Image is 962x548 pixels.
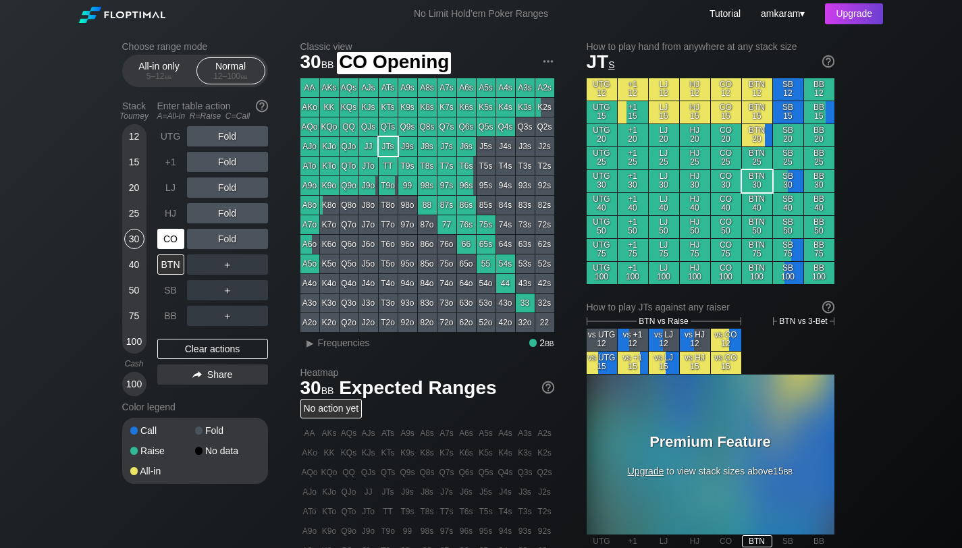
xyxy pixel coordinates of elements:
img: share.864f2f62.svg [192,371,202,379]
div: K8s [418,98,437,117]
div: K5s [477,98,496,117]
div: Q8s [418,117,437,136]
div: 76s [457,215,476,234]
div: AA [300,78,319,97]
div: LJ 30 [649,170,679,192]
div: LJ 40 [649,193,679,215]
div: JTs [379,137,398,156]
div: J8o [359,196,378,215]
div: J6s [457,137,476,156]
div: T8o [379,196,398,215]
div: J6o [359,235,378,254]
div: UTG 25 [587,147,617,169]
h2: How to play hand from anywhere at any stack size [587,41,834,52]
div: CO 12 [711,78,741,101]
div: J5s [477,137,496,156]
img: ellipsis.fd386fe8.svg [541,54,556,69]
div: 73o [437,294,456,312]
div: 93o [398,294,417,312]
div: K9s [398,98,417,117]
div: K4o [320,274,339,293]
div: Q7o [340,215,358,234]
div: CO 30 [711,170,741,192]
div: JTo [359,157,378,175]
div: 74s [496,215,515,234]
div: UTG 100 [587,262,617,284]
div: 44 [496,274,515,293]
div: HJ 40 [680,193,710,215]
div: T7o [379,215,398,234]
div: 83s [516,196,535,215]
div: UTG 15 [587,101,617,124]
div: LJ 20 [649,124,679,146]
span: bb [240,72,248,81]
div: 77 [437,215,456,234]
div: T6o [379,235,398,254]
div: CO 15 [711,101,741,124]
div: J3s [516,137,535,156]
div: UTG 20 [587,124,617,146]
div: CO 40 [711,193,741,215]
div: 86s [457,196,476,215]
div: SB 50 [773,216,803,238]
div: QQ [340,117,358,136]
div: J4o [359,274,378,293]
div: How to play JTs against any raiser [587,302,834,312]
div: CO [157,229,184,249]
div: J3o [359,294,378,312]
div: KK [320,98,339,117]
div: Q2s [535,117,554,136]
div: T9s [398,157,417,175]
div: CO 50 [711,216,741,238]
div: 86o [418,235,437,254]
div: SB 75 [773,239,803,261]
div: UTG [157,126,184,146]
div: AQo [300,117,319,136]
img: help.32db89a4.svg [255,99,269,113]
div: QJo [340,137,358,156]
div: K8o [320,196,339,215]
div: SB 100 [773,262,803,284]
div: 12 – 100 [203,72,259,81]
div: Upgrade [825,3,883,24]
span: 30 [298,52,336,74]
div: Q8o [340,196,358,215]
div: KTo [320,157,339,175]
div: A=All-in R=Raise C=Call [157,111,268,121]
div: BB 12 [804,78,834,101]
div: KTs [379,98,398,117]
div: Tourney [117,111,152,121]
div: LJ 12 [649,78,679,101]
div: 15 [124,152,144,172]
div: Q9s [398,117,417,136]
div: T5o [379,254,398,273]
div: 65o [457,254,476,273]
div: J7s [437,137,456,156]
div: Q5s [477,117,496,136]
div: 98s [418,176,437,195]
div: J2o [359,313,378,332]
div: 84s [496,196,515,215]
div: BTN 12 [742,78,772,101]
div: T2o [379,313,398,332]
div: BB 30 [804,170,834,192]
div: J5o [359,254,378,273]
div: 93s [516,176,535,195]
div: Stack [117,95,152,126]
div: AKs [320,78,339,97]
div: 84o [418,274,437,293]
div: J7o [359,215,378,234]
div: LJ 50 [649,216,679,238]
img: Floptimal logo [79,7,165,23]
div: 5 – 12 [131,72,188,81]
div: All-in only [128,58,190,84]
div: Q5o [340,254,358,273]
div: SB 15 [773,101,803,124]
div: K2o [320,313,339,332]
div: 54s [496,254,515,273]
div: KJo [320,137,339,156]
span: s [608,56,614,71]
div: Fold [187,126,268,146]
div: 96o [398,235,417,254]
div: A5o [300,254,319,273]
